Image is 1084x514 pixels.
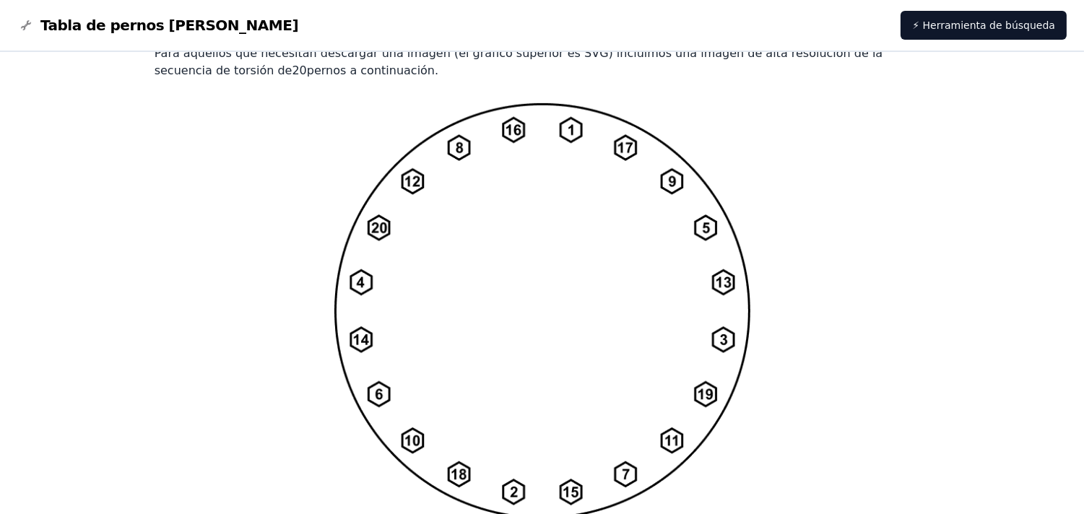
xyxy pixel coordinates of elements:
[292,64,306,77] font: 20
[17,17,35,34] img: Gráfico de logotipos de pernos de brida
[307,64,438,77] font: pernos a continuación.
[901,11,1067,40] a: ⚡ Herramienta de búsqueda
[40,17,298,34] font: Tabla de pernos [PERSON_NAME]
[17,15,298,35] a: Gráfico de logotipos de pernos de bridaTabla de pernos [PERSON_NAME]
[912,19,1055,31] font: ⚡ Herramienta de búsqueda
